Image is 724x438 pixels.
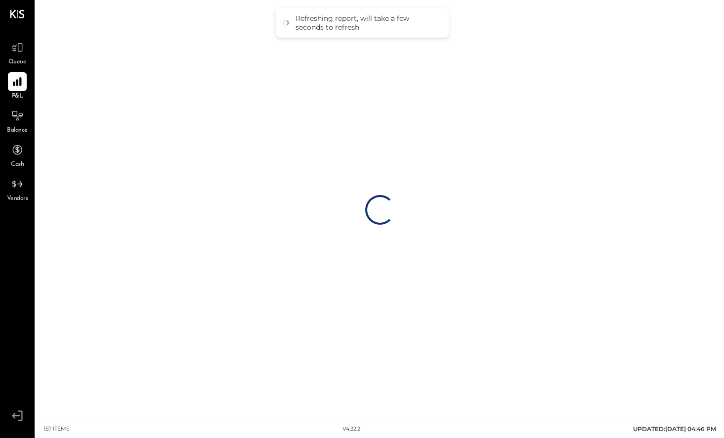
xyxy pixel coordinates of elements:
span: Balance [7,126,28,135]
span: P&L [12,92,23,101]
span: Vendors [7,195,28,203]
a: P&L [0,72,34,101]
a: Vendors [0,175,34,203]
a: Balance [0,106,34,135]
a: Cash [0,141,34,169]
span: UPDATED: [DATE] 04:46 PM [633,425,716,433]
span: Cash [11,160,24,169]
div: Refreshing report, will take a few seconds to refresh [296,14,439,32]
div: v 4.32.2 [342,425,360,433]
a: Queue [0,38,34,67]
div: 157 items [43,425,70,433]
span: Queue [8,58,27,67]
